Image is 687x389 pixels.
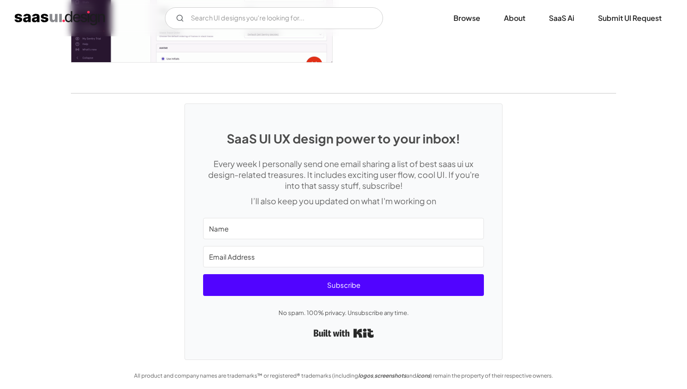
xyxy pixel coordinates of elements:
a: Built with Kit [314,325,374,341]
input: Email Address [203,246,484,267]
input: Name [203,218,484,239]
em: icons [416,372,430,379]
a: About [493,8,536,28]
a: Submit UI Request [587,8,672,28]
div: All product and company names are trademarks™ or registered® trademarks (including , and ) remain... [130,370,557,381]
a: home [15,11,105,25]
form: Email Form [165,7,383,29]
a: Browse [443,8,491,28]
p: Every week I personally send one email sharing a list of best saas ui ux design-related treasures... [203,158,484,191]
em: logos [358,372,373,379]
input: Search UI designs you're looking for... [165,7,383,29]
button: Subscribe [203,274,484,296]
p: I’ll also keep you updated on what I'm working on [203,196,484,207]
em: screenshots [374,372,406,379]
p: No spam. 100% privacy. Unsubscribe any time. [203,307,484,318]
a: SaaS Ai [538,8,585,28]
h1: SaaS UI UX design power to your inbox! [203,131,484,146]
